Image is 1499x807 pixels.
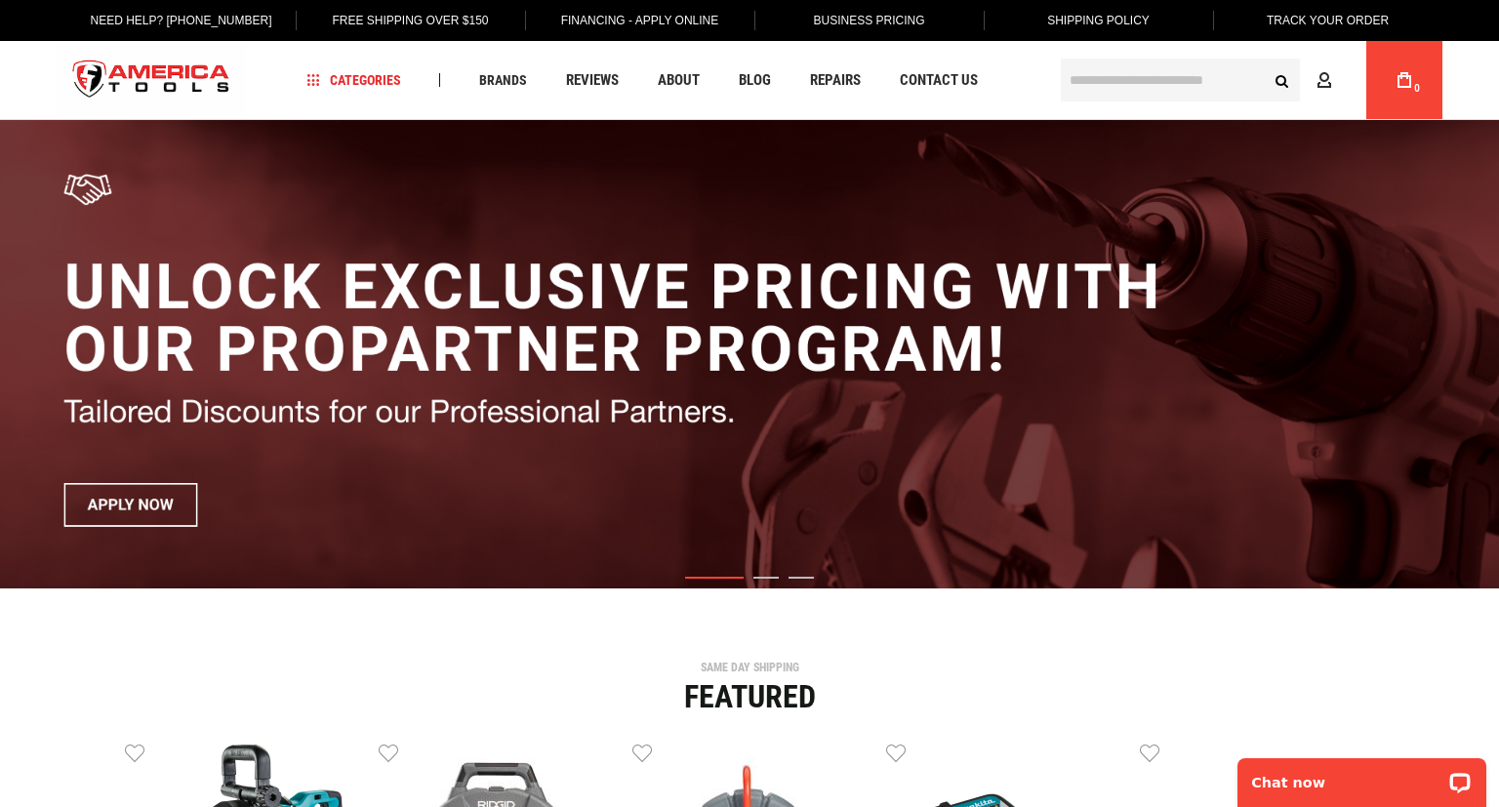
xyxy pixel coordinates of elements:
iframe: LiveChat chat widget [1225,746,1499,807]
span: Blog [739,73,771,88]
a: 0 [1386,41,1423,119]
span: Categories [307,73,401,87]
img: America Tools [57,44,246,117]
span: 0 [1414,83,1420,94]
span: About [658,73,700,88]
span: Contact Us [900,73,978,88]
div: SAME DAY SHIPPING [52,662,1447,673]
a: Blog [730,67,780,94]
span: Repairs [810,73,861,88]
a: Brands [470,67,536,94]
button: Search [1263,61,1300,99]
a: store logo [57,44,246,117]
div: Featured [52,681,1447,712]
span: Reviews [566,73,619,88]
a: Categories [299,67,410,94]
a: Contact Us [891,67,987,94]
a: Repairs [801,67,870,94]
span: Brands [479,73,527,87]
a: Reviews [557,67,628,94]
span: Shipping Policy [1047,14,1150,27]
a: About [649,67,709,94]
